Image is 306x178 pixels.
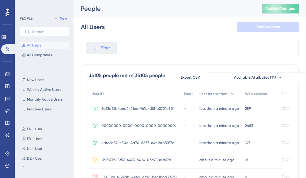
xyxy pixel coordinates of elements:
[101,158,171,162] span: 2b13177b-5f56-4463-b424-03d758c2f67d
[27,107,51,112] span: Inactive Users
[184,140,186,145] span: -
[89,72,119,79] div: 35105 people
[27,97,62,102] span: Monthly Active Users
[20,145,73,152] button: NL - User
[199,91,227,96] span: Last Interaction
[20,165,73,172] button: AI Assistant - Bèta users
[20,155,73,162] button: DE - User
[101,106,173,111] span: 6e63a62b-bca4-41cd-961d-df8fb2701e50
[101,140,174,145] span: edfe6d52-c50d-4a70-8877-e4c1fda5157c
[20,42,69,49] button: All Users
[262,4,299,13] button: Publish Changes
[184,123,186,128] span: -
[92,91,104,96] span: User ID
[255,24,281,29] span: Save Segment
[184,158,186,162] span: -
[135,72,165,79] div: 35105 people
[27,43,41,48] span: All Users
[27,166,68,171] span: AI Assistant - Bèta users
[199,124,239,128] time: less than a minute ago
[282,106,292,111] time: [DATE]
[20,86,69,93] button: Weekly Active Users
[245,158,248,162] span: 21
[245,140,250,145] span: 147
[184,106,186,111] span: -
[27,156,43,161] span: DE - User
[101,123,178,128] span: 00000000-0000-0000-0000-000000000000
[20,135,73,143] button: FR - User
[81,23,105,31] div: All Users
[60,16,67,21] span: New
[199,158,234,162] time: about a minute ago
[245,91,267,96] span: Web Session
[52,15,69,22] button: New
[234,75,276,80] span: Available Attributes (14)
[27,136,42,141] span: FR - User
[282,124,292,128] time: [DATE]
[266,6,295,11] span: Publish Changes
[32,30,64,34] input: Search
[282,141,292,145] time: [DATE]
[120,72,134,79] div: out of
[181,75,200,80] span: Export CSV
[100,44,110,52] span: Filter
[20,76,69,83] button: New Users
[20,51,69,59] button: All Companies
[20,125,73,133] button: EN - User
[20,96,69,103] button: Monthly Active Users
[27,87,61,92] span: Weekly Active Users
[199,106,239,111] time: less than a minute ago
[20,106,69,113] button: Inactive Users
[27,77,44,82] span: New Users
[245,123,253,128] span: 2483
[199,141,239,145] time: less than a minute ago
[27,146,42,151] span: NL - User
[20,16,32,21] div: PEOPLE
[237,22,299,32] button: Save Segment
[81,4,247,13] div: People
[282,158,292,162] time: [DATE]
[27,127,42,132] span: EN - User
[86,42,117,54] button: Filter
[184,91,193,96] span: Email
[245,106,251,111] span: 259
[175,72,206,82] button: Export CSV
[27,53,52,57] span: All Companies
